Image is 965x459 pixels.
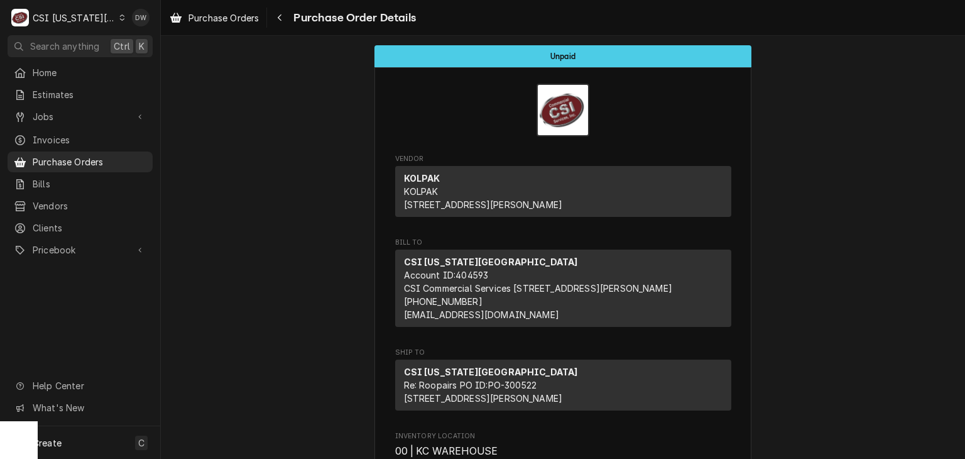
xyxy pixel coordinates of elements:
[404,270,489,280] span: Account ID: 404593
[395,348,731,416] div: Purchase Order Ship To
[33,243,128,257] span: Pricebook
[395,444,731,459] span: Inventory Location
[395,348,731,358] span: Ship To
[139,40,144,53] span: K
[8,106,153,127] a: Go to Jobs
[30,40,99,53] span: Search anything
[395,250,731,327] div: Bill To
[8,35,153,57] button: Search anythingCtrlK
[404,393,563,404] span: [STREET_ADDRESS][PERSON_NAME]
[404,173,440,184] strong: KOLPAK
[395,360,731,416] div: Ship To
[270,8,290,28] button: Navigate back
[33,133,146,147] span: Invoices
[395,238,731,333] div: Purchase Order Bill To
[404,283,672,294] span: CSI Commercial Services [STREET_ADDRESS][PERSON_NAME]
[33,177,146,191] span: Bills
[33,401,145,414] span: What's New
[132,9,150,26] div: Dyane Weber's Avatar
[537,84,589,136] img: Logo
[395,445,498,457] span: 00 | KC WAREHOUSE
[114,40,130,53] span: Ctrl
[8,62,153,83] a: Home
[395,431,731,458] div: Inventory Location
[395,360,731,411] div: Ship To
[33,221,146,235] span: Clients
[395,166,731,222] div: Vendor
[404,367,578,377] strong: CSI [US_STATE][GEOGRAPHIC_DATA]
[550,52,575,60] span: Unpaid
[33,379,145,392] span: Help Center
[33,199,146,213] span: Vendors
[395,154,731,164] span: Vendor
[33,110,128,123] span: Jobs
[33,11,116,25] div: CSI [US_STATE][GEOGRAPHIC_DATA]
[8,174,153,194] a: Bills
[395,238,731,248] span: Bill To
[33,155,146,169] span: Purchase Orders
[8,152,153,172] a: Purchase Orders
[8,196,153,216] a: Vendors
[188,11,259,25] span: Purchase Orders
[395,250,731,332] div: Bill To
[33,438,62,448] span: Create
[290,9,416,26] span: Purchase Order Details
[132,9,150,26] div: DW
[8,397,153,418] a: Go to What's New
[33,88,146,101] span: Estimates
[395,154,731,223] div: Purchase Order Vendor
[404,380,537,390] span: Re: Roopairs PO ID: PO-300522
[404,257,578,267] strong: CSI [US_STATE][GEOGRAPHIC_DATA]
[11,9,29,26] div: CSI Kansas City's Avatar
[404,296,482,307] a: [PHONE_NUMBER]
[395,431,731,441] span: Inventory Location
[8,375,153,396] a: Go to Help Center
[8,84,153,105] a: Estimates
[404,309,559,320] a: [EMAIL_ADDRESS][DOMAIN_NAME]
[404,186,563,210] span: KOLPAK [STREET_ADDRESS][PERSON_NAME]
[374,45,751,67] div: Status
[8,218,153,238] a: Clients
[11,9,29,26] div: C
[33,66,146,79] span: Home
[8,130,153,150] a: Invoices
[165,8,264,28] a: Purchase Orders
[138,436,144,450] span: C
[8,240,153,260] a: Go to Pricebook
[395,166,731,217] div: Vendor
